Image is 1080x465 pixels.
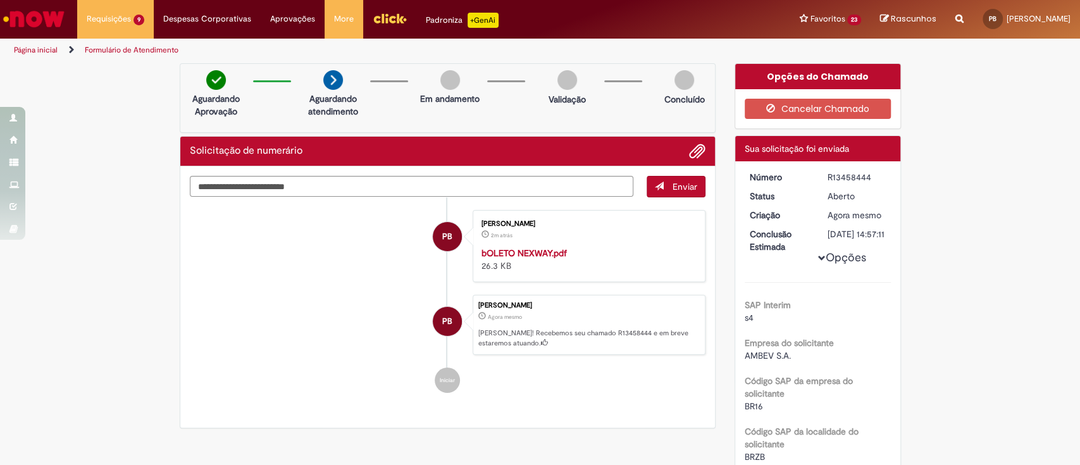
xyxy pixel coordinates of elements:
[745,426,859,450] b: Código SAP da localidade do solicitante
[745,337,834,349] b: Empresa do solicitante
[9,39,711,62] ul: Trilhas de página
[647,176,705,197] button: Enviar
[557,70,577,90] img: img-circle-grey.png
[745,375,853,399] b: Código SAP da empresa do solicitante
[433,307,462,336] div: Patricia Cristina Pinto Benedito
[85,45,178,55] a: Formulário de Atendimento
[664,93,704,106] p: Concluído
[740,171,818,183] dt: Número
[481,247,567,259] a: bOLETO NEXWAY.pdf
[190,176,634,197] textarea: Digite sua mensagem aqui...
[735,64,900,89] div: Opções do Chamado
[373,9,407,28] img: click_logo_yellow_360x200.png
[491,232,512,239] time: 28/08/2025 14:54:58
[828,190,886,202] div: Aberto
[478,302,698,309] div: [PERSON_NAME]
[673,181,697,192] span: Enviar
[481,247,692,272] div: 26.3 KB
[491,232,512,239] span: 2m atrás
[133,15,144,25] span: 9
[163,13,251,25] span: Despesas Corporativas
[488,313,522,321] time: 28/08/2025 14:57:07
[745,312,754,323] span: s4
[828,228,886,240] div: [DATE] 14:57:11
[478,328,698,348] p: [PERSON_NAME]! Recebemos seu chamado R13458444 e em breve estaremos atuando.
[481,220,692,228] div: [PERSON_NAME]
[442,306,452,337] span: PB
[847,15,861,25] span: 23
[270,13,315,25] span: Aprovações
[880,13,936,25] a: Rascunhos
[14,45,58,55] a: Página inicial
[440,70,460,90] img: img-circle-grey.png
[745,99,891,119] button: Cancelar Chamado
[549,93,586,106] p: Validação
[740,228,818,253] dt: Conclusão Estimada
[745,451,765,462] span: BRZB
[828,171,886,183] div: R13458444
[190,295,706,356] li: Patricia Cristina Pinto Benedito
[674,70,694,90] img: img-circle-grey.png
[426,13,499,28] div: Padroniza
[488,313,522,321] span: Agora mesmo
[989,15,996,23] span: PB
[468,13,499,28] p: +GenAi
[185,92,247,118] p: Aguardando Aprovação
[745,299,791,311] b: SAP Interim
[442,221,452,252] span: PB
[334,13,354,25] span: More
[740,209,818,221] dt: Criação
[323,70,343,90] img: arrow-next.png
[891,13,936,25] span: Rascunhos
[689,143,705,159] button: Adicionar anexos
[206,70,226,90] img: check-circle-green.png
[745,400,763,412] span: BR16
[190,197,706,406] ul: Histórico de tíquete
[828,209,881,221] time: 28/08/2025 14:57:07
[87,13,131,25] span: Requisições
[302,92,364,118] p: Aguardando atendimento
[433,222,462,251] div: Patricia Cristina Pinto Benedito
[745,350,791,361] span: AMBEV S.A.
[190,146,302,157] h2: Solicitação de numerário Histórico de tíquete
[745,143,849,154] span: Sua solicitação foi enviada
[828,209,881,221] span: Agora mesmo
[1007,13,1071,24] span: [PERSON_NAME]
[420,92,480,105] p: Em andamento
[1,6,66,32] img: ServiceNow
[810,13,845,25] span: Favoritos
[828,209,886,221] div: 28/08/2025 14:57:07
[740,190,818,202] dt: Status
